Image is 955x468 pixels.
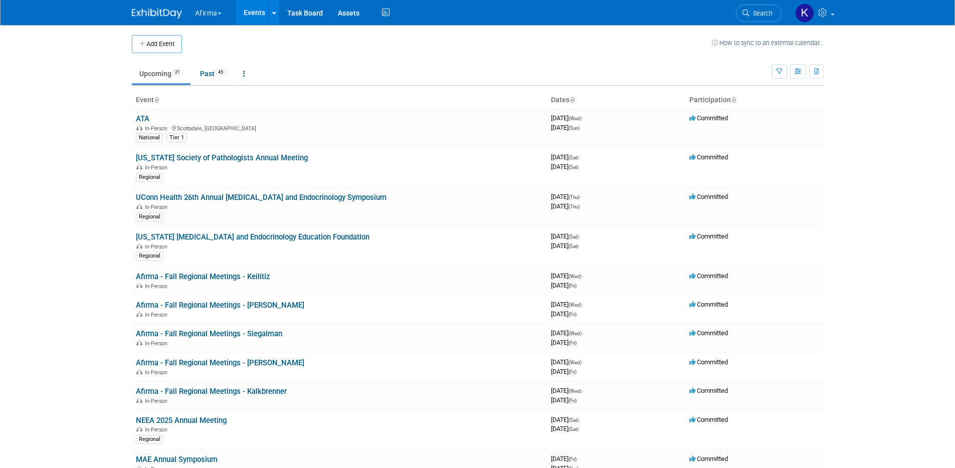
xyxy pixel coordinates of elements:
span: Committed [689,232,728,240]
span: (Fri) [568,283,577,289]
div: National [136,133,163,142]
span: (Fri) [568,456,577,462]
span: - [583,358,585,366]
span: - [583,387,585,394]
span: (Sat) [568,417,579,423]
span: 45 [215,69,226,76]
button: Add Event [132,35,182,53]
span: [DATE] [551,124,580,131]
span: In-Person [145,164,170,171]
span: In-Person [145,426,170,433]
span: In-Person [145,398,170,404]
span: [DATE] [551,232,582,240]
a: Afirma - Fall Regional Meetings - [PERSON_NAME] [136,301,304,310]
span: [DATE] [551,242,579,250]
span: [DATE] [551,416,582,423]
span: In-Person [145,283,170,290]
img: In-Person Event [136,398,142,403]
span: [DATE] [551,272,585,280]
span: (Sat) [568,164,579,170]
th: Participation [685,92,824,109]
span: [DATE] [551,339,577,346]
span: [DATE] [551,368,577,375]
span: [DATE] [551,114,585,122]
span: Committed [689,455,728,462]
a: NEEA 2025 Annual Meeting [136,416,227,425]
a: Afirma - Fall Regional Meetings - Kalkbrenner [136,387,287,396]
span: [DATE] [551,387,585,394]
span: In-Person [145,125,170,132]
span: (Thu) [568,204,580,209]
span: [DATE] [551,358,585,366]
span: (Wed) [568,331,582,336]
span: Committed [689,153,728,161]
img: In-Person Event [136,369,142,374]
img: In-Person Event [136,204,142,209]
th: Event [132,92,547,109]
span: Committed [689,416,728,423]
span: [DATE] [551,455,580,462]
th: Dates [547,92,685,109]
span: In-Person [145,369,170,376]
span: Search [749,10,773,17]
a: Afirma - Fall Regional Meetings - [PERSON_NAME] [136,358,304,367]
span: - [580,416,582,423]
div: Regional [136,252,163,261]
span: [DATE] [551,202,580,210]
span: - [583,272,585,280]
span: Committed [689,301,728,308]
a: ATA [136,114,149,123]
span: [DATE] [551,282,577,289]
span: (Sat) [568,155,579,160]
img: In-Person Event [136,244,142,249]
span: [DATE] [551,193,583,200]
div: Scottsdale, [GEOGRAPHIC_DATA] [136,124,543,132]
span: - [580,232,582,240]
span: (Sun) [568,125,580,131]
span: In-Person [145,204,170,210]
span: In-Person [145,340,170,347]
span: [DATE] [551,310,577,318]
span: (Wed) [568,388,582,394]
span: (Sat) [568,426,579,432]
span: [DATE] [551,329,585,337]
span: [DATE] [551,163,579,170]
span: (Fri) [568,312,577,317]
div: Tier 1 [166,133,187,142]
img: In-Person Event [136,125,142,130]
span: [DATE] [551,301,585,308]
div: Regional [136,212,163,221]
a: MAE Annual Symposium [136,455,218,464]
img: In-Person Event [136,312,142,317]
span: Committed [689,387,728,394]
div: Regional [136,435,163,444]
span: [DATE] [551,396,577,404]
span: Committed [689,358,728,366]
img: ExhibitDay [132,9,182,19]
img: Keirsten Davis [795,4,814,23]
span: (Wed) [568,302,582,308]
span: (Wed) [568,360,582,365]
span: In-Person [145,244,170,250]
span: - [583,114,585,122]
span: (Wed) [568,274,582,279]
span: - [578,455,580,462]
span: - [583,301,585,308]
span: [DATE] [551,153,582,161]
img: In-Person Event [136,426,142,431]
span: In-Person [145,312,170,318]
a: Afirma - Fall Regional Meetings - Siegalman [136,329,282,338]
span: 21 [172,69,183,76]
span: Committed [689,114,728,122]
img: In-Person Event [136,283,142,288]
span: Committed [689,272,728,280]
a: [US_STATE] Society of Pathologists Annual Meeting [136,153,308,162]
a: [US_STATE] [MEDICAL_DATA] and Endocrinology Education Foundation [136,232,369,242]
span: (Sat) [568,234,579,240]
a: Sort by Event Name [154,96,159,104]
span: - [583,329,585,337]
a: Search [736,5,782,22]
a: Sort by Participation Type [731,96,736,104]
a: Afirma - Fall Regional Meetings - Keilitiz [136,272,270,281]
span: (Thu) [568,194,580,200]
